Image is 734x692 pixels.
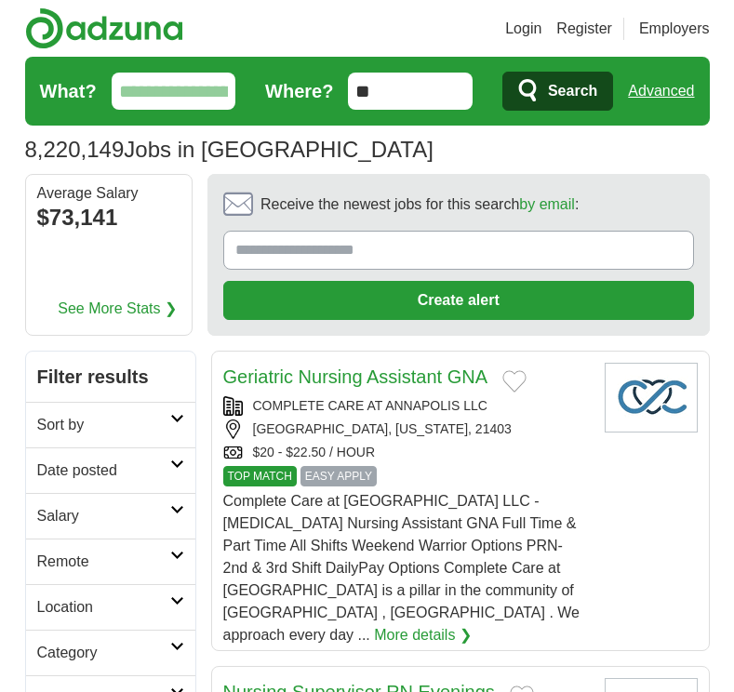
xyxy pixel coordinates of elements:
[40,77,97,105] label: What?
[25,133,125,166] span: 8,220,149
[223,281,694,320] button: Create alert
[37,414,170,436] h2: Sort by
[628,73,694,110] a: Advanced
[37,186,180,201] div: Average Salary
[26,493,195,539] a: Salary
[58,298,177,320] a: See More Stats ❯
[223,443,590,462] div: $20 - $22.50 / HOUR
[505,18,541,40] a: Login
[502,72,613,111] button: Search
[37,459,170,482] h2: Date posted
[502,370,527,393] button: Add to favorite jobs
[300,466,377,486] span: EASY APPLY
[25,137,434,162] h1: Jobs in [GEOGRAPHIC_DATA]
[26,447,195,493] a: Date posted
[548,73,597,110] span: Search
[265,77,333,105] label: Where?
[37,642,170,664] h2: Category
[556,18,612,40] a: Register
[37,201,180,234] div: $73,141
[639,18,710,40] a: Employers
[26,352,195,402] h2: Filter results
[223,419,590,439] div: [GEOGRAPHIC_DATA], [US_STATE], 21403
[26,630,195,675] a: Category
[519,196,575,212] a: by email
[37,505,170,527] h2: Salary
[223,366,488,387] a: Geriatric Nursing Assistant GNA
[26,539,195,584] a: Remote
[26,584,195,630] a: Location
[26,402,195,447] a: Sort by
[223,396,590,416] div: COMPLETE CARE AT ANNAPOLIS LLC
[223,466,297,486] span: TOP MATCH
[223,493,580,643] span: Complete Care at [GEOGRAPHIC_DATA] LLC - [MEDICAL_DATA] Nursing Assistant GNA Full Time & Part Ti...
[37,596,170,619] h2: Location
[260,193,579,216] span: Receive the newest jobs for this search :
[605,363,698,432] img: Company logo
[374,624,472,646] a: More details ❯
[37,551,170,573] h2: Remote
[25,7,183,49] img: Adzuna logo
